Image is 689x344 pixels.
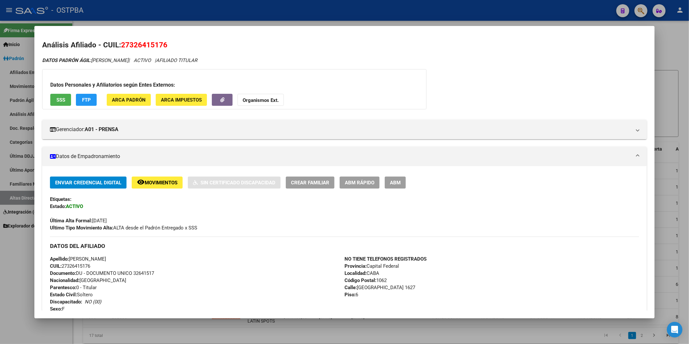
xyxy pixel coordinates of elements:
[50,242,639,250] h3: DATOS DEL AFILIADO
[121,41,167,49] span: 27326415176
[50,270,76,276] strong: Documento:
[50,218,107,224] span: [DATE]
[85,126,118,133] strong: A01 - PRENSA
[50,153,631,160] mat-panel-title: Datos de Empadronamiento
[50,196,71,202] strong: Etiquetas:
[50,218,92,224] strong: Última Alta Formal:
[243,97,279,103] strong: Organismos Ext.
[107,94,151,106] button: ARCA Padrón
[50,292,93,298] span: Soltero
[50,285,76,290] strong: Parentesco:
[345,180,374,186] span: ABM Rápido
[344,263,399,269] span: Capital Federal
[56,97,65,103] span: SSS
[50,263,90,269] span: 27326415176
[344,256,427,262] strong: NO TIENE TELEFONOS REGISTRADOS
[50,126,631,133] mat-panel-title: Gerenciador:
[390,180,401,186] span: ABM
[50,256,69,262] strong: Apellido:
[161,97,202,103] span: ARCA Impuestos
[156,57,197,63] span: AFILIADO TITULAR
[42,57,91,63] strong: DATOS PADRÓN ÁGIL:
[50,263,62,269] strong: CUIL:
[156,94,207,106] button: ARCA Impuestos
[50,177,127,189] button: Enviar Credencial Digital
[50,306,65,312] span: F
[50,225,197,231] span: ALTA desde el Padrón Entregado x SSS
[50,299,82,305] strong: Discapacitado:
[200,180,275,186] span: Sin Certificado Discapacidad
[188,177,281,189] button: Sin Certificado Discapacidad
[82,97,91,103] span: FTP
[385,177,406,189] button: ABM
[344,263,367,269] strong: Provincia:
[50,256,106,262] span: [PERSON_NAME]
[50,292,77,298] strong: Estado Civil:
[145,180,177,186] span: Movimientos
[50,306,62,312] strong: Sexo:
[344,270,367,276] strong: Localidad:
[291,180,329,186] span: Crear Familiar
[50,277,79,283] strong: Nacionalidad:
[344,292,356,298] strong: Piso:
[50,225,113,231] strong: Ultimo Tipo Movimiento Alta:
[42,120,647,139] mat-expansion-panel-header: Gerenciador:A01 - PRENSA
[667,322,683,338] div: Open Intercom Messenger
[42,57,128,63] span: [PERSON_NAME]
[344,277,376,283] strong: Código Postal:
[132,177,183,189] button: Movimientos
[237,94,284,106] button: Organismos Ext.
[55,180,121,186] span: Enviar Credencial Digital
[137,178,145,186] mat-icon: remove_red_eye
[76,94,97,106] button: FTP
[344,277,387,283] span: 1062
[344,285,415,290] span: [GEOGRAPHIC_DATA] 1627
[344,270,379,276] span: CABA
[42,40,647,51] h2: Análisis Afiliado - CUIL:
[42,57,197,63] i: | ACTIVO |
[286,177,334,189] button: Crear Familiar
[50,94,71,106] button: SSS
[112,97,146,103] span: ARCA Padrón
[50,203,66,209] strong: Estado:
[85,299,101,305] i: NO (00)
[50,285,97,290] span: 0 - Titular
[344,292,358,298] span: 6
[50,81,418,89] h3: Datos Personales y Afiliatorios según Entes Externos:
[50,270,154,276] span: DU - DOCUMENTO UNICO 32641517
[50,277,126,283] span: [GEOGRAPHIC_DATA]
[340,177,380,189] button: ABM Rápido
[344,285,357,290] strong: Calle:
[42,147,647,166] mat-expansion-panel-header: Datos de Empadronamiento
[66,203,83,209] strong: ACTIVO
